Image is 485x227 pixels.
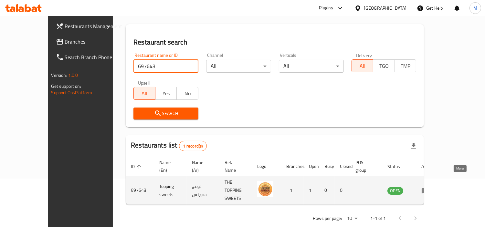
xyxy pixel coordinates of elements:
[51,34,129,49] a: Branches
[387,163,408,170] span: Status
[133,87,155,100] button: All
[416,157,438,176] th: Action
[281,157,304,176] th: Branches
[313,214,342,222] p: Rows per page:
[131,140,207,151] h2: Restaurants list
[179,143,207,149] span: 1 record(s)
[364,5,406,12] div: [GEOGRAPHIC_DATA]
[133,37,416,47] h2: Restaurant search
[355,159,374,174] span: POS group
[131,163,143,170] span: ID
[65,53,124,61] span: Search Branch Phone
[51,88,92,97] a: Support.OpsPlatform
[397,61,414,71] span: TMP
[155,87,177,100] button: Yes
[179,89,196,98] span: No
[279,60,344,73] div: All
[219,176,252,205] td: THE TOPPING SWEETS
[51,18,129,34] a: Restaurants Management
[136,89,153,98] span: All
[206,60,271,73] div: All
[344,214,360,223] div: Rows per page:
[354,61,371,71] span: All
[133,60,198,73] input: Search for restaurant name or ID..
[65,38,124,46] span: Branches
[252,157,281,176] th: Logo
[51,71,67,79] span: Version:
[335,157,350,176] th: Closed
[376,61,392,71] span: TGO
[473,5,477,12] span: M
[304,157,319,176] th: Open
[187,176,219,205] td: توبنج سويتس
[373,59,395,72] button: TGO
[356,53,372,57] label: Delivery
[319,157,335,176] th: Busy
[370,214,386,222] p: 1-1 of 1
[126,176,154,205] td: 697643
[65,22,124,30] span: Restaurants Management
[179,141,207,151] div: Total records count
[158,89,174,98] span: Yes
[138,80,150,85] label: Upsell
[51,49,129,65] a: Search Branch Phone
[154,176,187,205] td: Topping sweets
[387,187,403,194] span: OPEN
[352,59,374,72] button: All
[319,4,333,12] div: Plugins
[176,87,198,100] button: No
[133,108,198,119] button: Search
[281,176,304,205] td: 1
[159,159,179,174] span: Name (En)
[304,176,319,205] td: 1
[257,181,273,197] img: Topping sweets
[139,109,193,118] span: Search
[319,176,335,205] td: 0
[225,159,244,174] span: Ref. Name
[335,176,350,205] td: 0
[51,82,81,90] span: Get support on:
[126,157,438,205] table: enhanced table
[68,71,78,79] span: 1.0.0
[406,138,421,154] div: Export file
[395,59,416,72] button: TMP
[192,159,212,174] span: Name (Ar)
